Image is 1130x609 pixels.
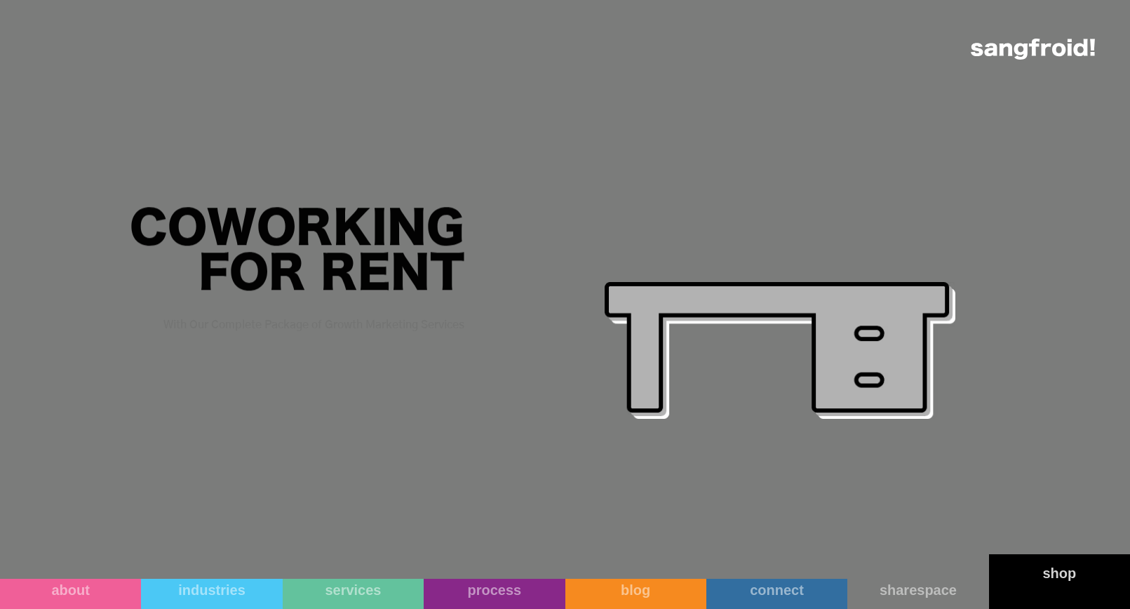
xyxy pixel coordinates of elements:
[424,582,565,598] div: process
[141,579,282,609] a: industries
[706,579,847,609] a: connect
[971,39,1095,60] img: logo
[424,579,565,609] a: process
[565,582,706,598] div: blog
[141,582,282,598] div: industries
[130,314,464,335] div: With Our Complete Package of Growth Marketing Services
[847,579,988,609] a: sharespace
[545,265,586,273] a: privacy policy
[989,565,1130,582] div: shop
[565,579,706,609] a: blog
[283,579,424,609] a: services
[130,207,464,297] h2: coworking for rent
[847,582,988,598] div: sharespace
[706,582,847,598] div: connect
[989,554,1130,609] a: shop
[283,582,424,598] div: services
